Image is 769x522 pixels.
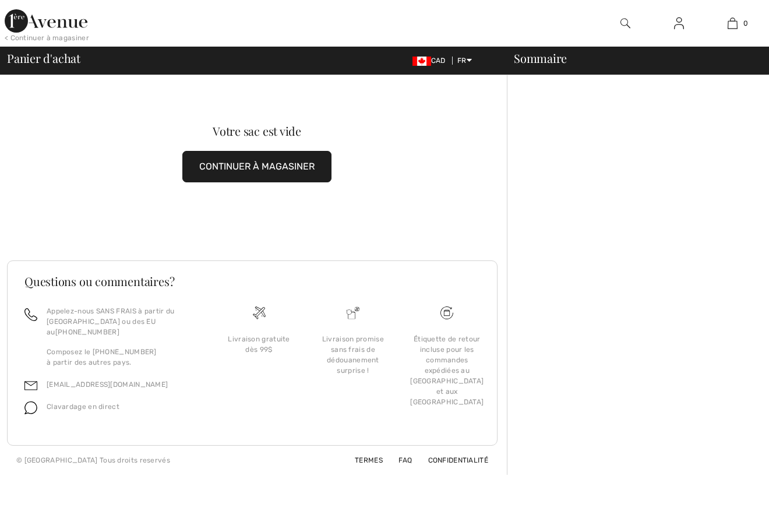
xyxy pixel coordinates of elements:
[24,276,480,287] h3: Questions ou commentaires?
[253,306,266,319] img: Livraison gratuite dès 99$
[384,456,412,464] a: FAQ
[315,334,390,376] div: Livraison promise sans frais de dédouanement surprise !
[743,18,748,29] span: 0
[182,151,331,182] button: CONTINUER À MAGASINER
[440,306,453,319] img: Livraison gratuite dès 99$
[47,306,198,337] p: Appelez-nous SANS FRAIS à partir du [GEOGRAPHIC_DATA] ou des EU au
[665,16,693,31] a: Se connecter
[707,16,759,30] a: 0
[24,379,37,392] img: email
[32,125,482,137] div: Votre sac est vide
[347,306,359,319] img: Livraison promise sans frais de dédouanement surprise&nbsp;!
[47,380,168,389] a: [EMAIL_ADDRESS][DOMAIN_NAME]
[728,16,738,30] img: Mon panier
[500,52,762,64] div: Sommaire
[5,9,87,33] img: 1ère Avenue
[47,403,119,411] span: Clavardage en direct
[457,57,472,65] span: FR
[341,456,383,464] a: Termes
[24,401,37,414] img: chat
[55,328,119,336] a: [PHONE_NUMBER]
[221,334,297,355] div: Livraison gratuite dès 99$
[24,308,37,321] img: call
[410,334,485,407] div: Étiquette de retour incluse pour les commandes expédiées au [GEOGRAPHIC_DATA] et aux [GEOGRAPHIC_...
[620,16,630,30] img: recherche
[16,455,170,465] div: © [GEOGRAPHIC_DATA] Tous droits reservés
[5,33,89,43] div: < Continuer à magasiner
[47,347,198,368] p: Composez le [PHONE_NUMBER] à partir des autres pays.
[412,57,431,66] img: Canadian Dollar
[7,52,80,64] span: Panier d'achat
[414,456,489,464] a: Confidentialité
[674,16,684,30] img: Mes infos
[412,57,450,65] span: CAD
